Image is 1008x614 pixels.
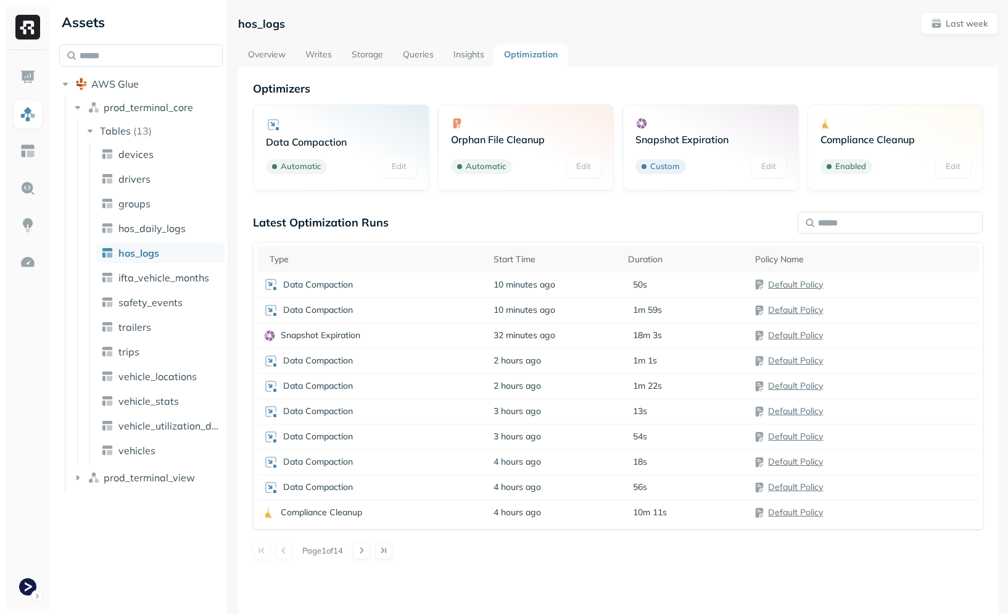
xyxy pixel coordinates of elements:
p: 1m 59s [633,304,662,316]
img: Asset Explorer [20,143,36,159]
p: Compliance Cleanup [281,507,362,518]
img: table [101,272,114,284]
p: Data Compaction [283,279,353,291]
a: groups [96,194,225,214]
span: vehicle_locations [118,370,197,383]
img: table [101,148,114,160]
p: Data Compaction [283,456,353,468]
a: vehicle_locations [96,367,225,386]
a: Insights [444,44,494,67]
span: vehicle_utilization_day [118,420,220,432]
img: namespace [88,101,100,114]
p: Page 1 of 14 [302,545,343,556]
p: Latest Optimization Runs [253,215,389,230]
span: 10 minutes ago [494,279,555,291]
a: Default Policy [768,355,823,366]
a: Optimization [494,44,568,67]
img: Terminal [19,578,36,595]
img: table [101,370,114,383]
p: Data Compaction [283,355,353,367]
a: Writes [295,44,342,67]
span: safety_events [118,296,183,309]
p: Data Compaction [283,481,353,493]
img: table [101,197,114,210]
img: Insights [20,217,36,233]
p: hos_logs [238,17,285,31]
img: table [101,173,114,185]
p: Optimizers [253,81,983,96]
p: Data Compaction [283,431,353,442]
p: 1m 22s [633,380,662,392]
a: devices [96,144,225,164]
p: 1m 1s [633,355,657,367]
span: 3 hours ago [494,405,541,417]
img: table [101,420,114,432]
button: prod_terminal_core [72,97,223,117]
a: drivers [96,169,225,189]
p: Data Compaction [283,380,353,392]
img: Optimization [20,254,36,270]
p: 50s [633,279,647,291]
p: 13s [633,405,647,417]
span: 3 hours ago [494,431,541,442]
img: namespace [88,471,100,484]
span: prod_terminal_core [104,101,193,114]
img: Ryft [15,15,40,39]
a: Default Policy [768,380,823,391]
img: table [101,395,114,407]
div: Start Time [494,254,616,265]
a: ifta_vehicle_months [96,268,225,288]
span: 4 hours ago [494,456,541,468]
span: 4 hours ago [494,481,541,493]
img: Assets [20,106,36,122]
p: Data Compaction [283,405,353,417]
span: 4 hours ago [494,507,541,518]
p: Custom [650,160,680,173]
a: trips [96,342,225,362]
span: 2 hours ago [494,380,541,392]
div: Type [270,254,481,265]
button: Last week [920,12,998,35]
span: hos_logs [118,247,159,259]
span: Tables [100,125,131,137]
p: Last week [946,18,988,30]
img: table [101,321,114,333]
a: hos_daily_logs [96,218,225,238]
a: Queries [393,44,444,67]
a: Storage [342,44,393,67]
p: Snapshot Expiration [281,330,360,341]
p: Orphan File Cleanup [451,133,601,146]
p: 10m 11s [633,507,667,518]
button: Tables(13) [84,121,224,141]
p: 18s [633,456,647,468]
span: 10 minutes ago [494,304,555,316]
div: Policy Name [755,254,973,265]
span: 32 minutes ago [494,330,555,341]
span: ifta_vehicle_months [118,272,209,284]
span: hos_daily_logs [118,222,186,234]
span: trailers [118,321,151,333]
p: 54s [633,431,647,442]
a: Default Policy [768,481,823,492]
span: groups [118,197,151,210]
a: Default Policy [768,456,823,467]
a: Default Policy [768,405,823,417]
a: vehicle_stats [96,391,225,411]
a: safety_events [96,292,225,312]
a: Default Policy [768,330,823,341]
a: vehicle_utilization_day [96,416,225,436]
p: Snapshot Expiration [635,133,785,146]
a: Default Policy [768,431,823,442]
a: Default Policy [768,279,823,290]
button: prod_terminal_view [72,468,223,487]
img: table [101,247,114,259]
p: 56s [633,481,647,493]
a: Overview [238,44,295,67]
img: table [101,296,114,309]
a: Default Policy [768,304,823,315]
img: Dashboard [20,69,36,85]
p: Enabled [835,160,866,173]
span: vehicles [118,444,155,457]
p: Data Compaction [266,136,416,148]
a: trailers [96,317,225,337]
